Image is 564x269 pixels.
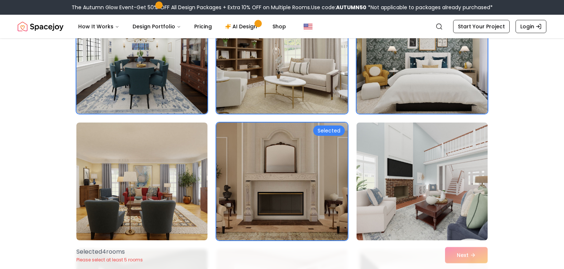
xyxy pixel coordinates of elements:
div: Selected [313,125,345,136]
a: Shop [267,19,292,34]
p: Please select at least 5 rooms [76,257,143,263]
a: Pricing [188,19,218,34]
b: AUTUMN50 [336,4,366,11]
div: The Autumn Glow Event-Get 50% OFF All Design Packages + Extra 10% OFF on Multiple Rooms. [72,4,493,11]
a: Spacejoy [18,19,64,34]
img: Spacejoy Logo [18,19,64,34]
img: Room room-4 [76,123,207,240]
a: Login [516,20,546,33]
nav: Global [18,15,546,38]
img: Room room-5 [216,123,347,240]
p: Selected 4 room s [76,247,143,256]
span: *Not applicable to packages already purchased* [366,4,493,11]
a: Start Your Project [453,20,510,33]
span: Use code: [311,4,366,11]
img: United States [304,22,312,31]
button: How It Works [72,19,125,34]
nav: Main [72,19,292,34]
button: Design Portfolio [127,19,187,34]
img: Room room-6 [353,120,491,243]
a: AI Design [219,19,265,34]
